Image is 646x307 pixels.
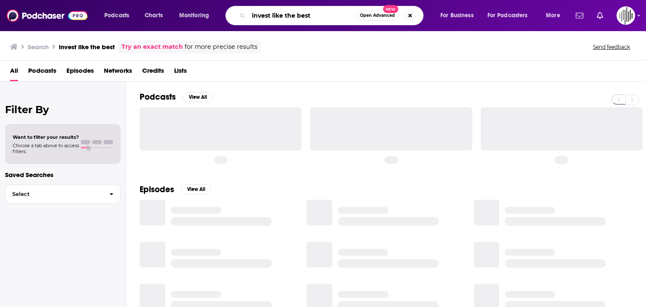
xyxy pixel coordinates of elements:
[590,43,633,50] button: Send feedback
[487,10,528,21] span: For Podcasters
[5,171,121,179] p: Saved Searches
[13,134,79,140] span: Want to filter your results?
[140,184,174,195] h2: Episodes
[59,43,115,51] h3: invest like the best
[360,13,395,18] span: Open Advanced
[440,10,474,21] span: For Business
[5,185,121,204] button: Select
[173,9,220,22] button: open menu
[434,9,484,22] button: open menu
[140,92,176,102] h2: Podcasts
[183,92,213,102] button: View All
[5,103,121,116] h2: Filter By
[28,64,56,81] a: Podcasts
[593,8,606,23] a: Show notifications dropdown
[139,9,168,22] a: Charts
[122,42,183,52] a: Try an exact match
[174,64,187,81] a: Lists
[7,8,87,24] img: Podchaser - Follow, Share and Rate Podcasts
[181,184,211,194] button: View All
[140,184,211,195] a: EpisodesView All
[104,64,132,81] a: Networks
[104,10,129,21] span: Podcasts
[28,43,49,51] h3: Search
[98,9,140,22] button: open menu
[142,64,164,81] a: Credits
[179,10,209,21] span: Monitoring
[145,10,163,21] span: Charts
[617,6,635,25] span: Logged in as gpg2
[482,9,540,22] button: open menu
[66,64,94,81] a: Episodes
[10,64,18,81] a: All
[617,6,635,25] button: Show profile menu
[540,9,571,22] button: open menu
[249,9,356,22] input: Search podcasts, credits, & more...
[185,42,257,52] span: for more precise results
[140,92,213,102] a: PodcastsView All
[13,143,79,154] span: Choose a tab above to access filters.
[383,5,398,13] span: New
[233,6,432,25] div: Search podcasts, credits, & more...
[617,6,635,25] img: User Profile
[572,8,587,23] a: Show notifications dropdown
[5,191,103,197] span: Select
[546,10,560,21] span: More
[356,11,399,21] button: Open AdvancedNew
